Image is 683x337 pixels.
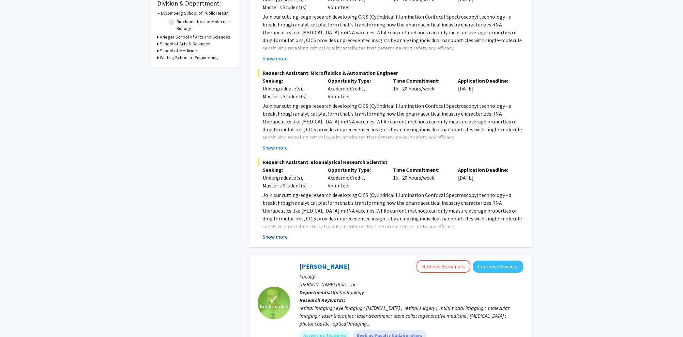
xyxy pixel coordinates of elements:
[453,166,518,189] div: [DATE]
[417,260,470,273] button: Remove Bookmark
[263,191,523,230] p: Join our cutting-edge research developing CICS (Cylindrical Illumination Confocal Spectroscopy) t...
[268,296,280,302] span: ✓
[263,55,288,62] button: Show more
[263,13,523,52] p: Join our cutting-edge research developing CICS (Cylindrical Illumination Confocal Spectroscopy) t...
[328,166,383,174] p: Opportunity Type:
[323,166,388,189] div: Academic Credit, Volunteer
[393,166,448,174] p: Time Commitment:
[160,47,197,54] h3: School of Medicine
[323,77,388,100] div: Academic Credit, Volunteer
[393,77,448,85] p: Time Commitment:
[160,34,230,40] h3: Krieger School of Arts and Sciences
[263,166,318,174] p: Seeking:
[299,289,331,296] b: Departments:
[258,158,523,166] span: Research Assistant: Bioanalytical Research Scientist
[263,174,318,189] div: Undergraduate(s), Master's Student(s)
[299,304,523,328] div: retinal imaging ; eye imaging ; [MEDICAL_DATA] ; retinal surgery ; multimodal imaging ; molecular...
[458,77,513,85] p: Application Deadline:
[263,102,523,141] p: Join our cutting-edge research developing CICS (Cylindrical Illumination Confocal Spectroscopy) t...
[161,10,229,17] h3: Bloomberg School of Public Health
[258,69,523,77] span: Research Assistant: Microfluidics & Automation Engineer
[263,233,288,241] button: Show more
[176,18,231,32] label: Biochemistry and Molecular Biology
[160,54,218,61] h3: Whiting School of Engineering
[453,77,518,100] div: [DATE]
[5,308,28,332] iframe: Chat
[388,166,453,189] div: 15 - 20 hours/week
[263,144,288,152] button: Show more
[331,289,364,296] span: Ophthalmology
[260,302,288,310] span: Bookmarked
[263,77,318,85] p: Seeking:
[299,273,523,281] p: Faculty
[473,261,523,273] button: Compose Request to Yannis Paulus
[458,166,513,174] p: Application Deadline:
[299,281,523,288] p: [PERSON_NAME] Professor
[263,85,318,100] div: Undergraduate(s), Master's Student(s)
[160,40,210,47] h3: School of Arts & Sciences
[299,297,345,303] b: Research Keywords:
[328,77,383,85] p: Opportunity Type:
[299,262,350,270] a: [PERSON_NAME]
[388,77,453,100] div: 15 - 20 hours/week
